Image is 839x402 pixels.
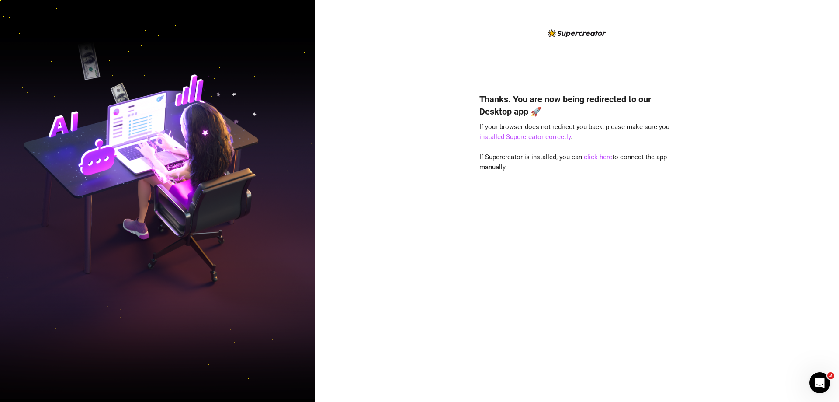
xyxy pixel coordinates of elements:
span: If your browser does not redirect you back, please make sure you . [479,123,669,141]
img: logo-BBDzfeDw.svg [548,29,606,37]
h4: Thanks. You are now being redirected to our Desktop app 🚀 [479,93,674,118]
a: click here [584,153,612,161]
span: If Supercreator is installed, you can to connect the app manually. [479,153,667,171]
span: 2 [827,372,834,379]
iframe: Intercom live chat [809,372,830,393]
a: installed Supercreator correctly [479,133,571,141]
